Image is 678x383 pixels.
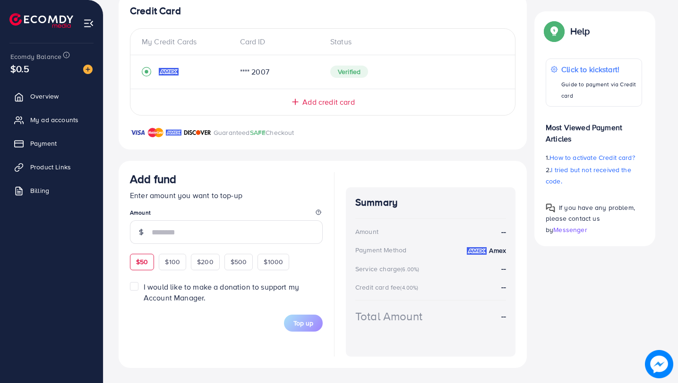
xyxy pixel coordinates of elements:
img: brand [166,127,181,138]
small: (4.00%) [400,284,418,291]
span: Overview [30,92,59,101]
div: Credit card fee [355,283,421,292]
span: SAFE [250,128,266,137]
span: Top up [293,318,313,328]
p: Most Viewed Payment Articles [546,114,642,144]
p: 1. [546,152,642,163]
span: $200 [197,257,214,266]
span: How to activate Credit card? [549,153,635,162]
p: Guide to payment via Credit card [561,79,637,101]
small: (6.00%) [401,266,419,273]
span: Verified [330,66,368,78]
div: Payment Method [355,245,406,255]
a: Payment [7,134,96,153]
span: $50 [136,257,148,266]
svg: record circle [142,67,151,76]
strong: Amex [489,246,506,255]
span: Messenger [553,225,587,234]
img: image [83,65,93,74]
p: 2. [546,164,642,187]
span: Add credit card [302,97,354,108]
span: My ad accounts [30,115,78,125]
strong: -- [501,263,506,274]
span: If you have any problem, please contact us by [546,203,635,234]
div: Amount [355,227,378,236]
img: menu [83,18,94,29]
strong: -- [501,282,506,292]
p: Enter amount you want to top-up [130,190,323,201]
a: Overview [7,87,96,106]
div: My Credit Cards [142,36,232,47]
img: Popup guide [546,203,555,213]
img: Popup guide [546,23,563,40]
p: Click to kickstart! [561,64,637,75]
h4: Summary [355,197,506,208]
span: Billing [30,186,49,195]
span: $1000 [264,257,283,266]
strong: -- [501,226,506,237]
button: Top up [284,315,323,332]
span: Product Links [30,162,71,172]
span: Ecomdy Balance [10,52,61,61]
h4: Credit Card [130,5,515,17]
p: Help [570,25,590,37]
a: Billing [7,181,96,200]
img: brand [130,127,146,138]
legend: Amount [130,208,323,220]
div: Service charge [355,264,422,274]
span: $500 [231,257,247,266]
img: image [645,350,673,378]
p: Guaranteed Checkout [214,127,294,138]
span: I would like to make a donation to support my Account Manager. [144,282,299,303]
div: Card ID [232,36,323,47]
a: My ad accounts [7,110,96,129]
img: brand [184,127,211,138]
a: Product Links [7,158,96,176]
div: Total Amount [355,308,422,325]
span: $100 [165,257,180,266]
h3: Add fund [130,172,176,186]
strong: -- [501,311,506,322]
span: I tried but not received the code. [546,165,631,186]
div: Status [323,36,504,47]
img: logo [9,13,73,28]
img: credit [159,68,179,75]
img: brand [148,127,163,138]
span: $0.5 [10,62,30,75]
span: Payment [30,139,57,148]
img: credit [467,247,487,255]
